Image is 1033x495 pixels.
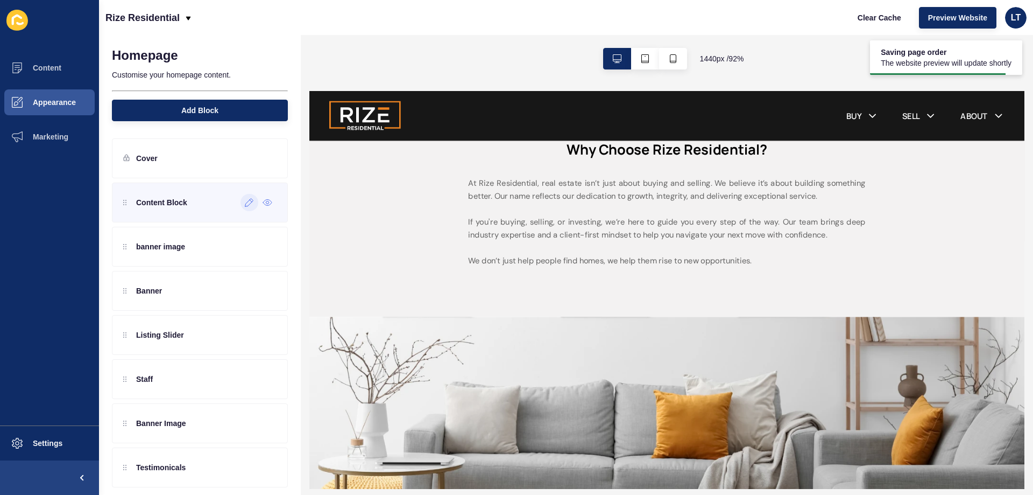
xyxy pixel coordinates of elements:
[136,285,162,296] p: Banner
[582,20,598,33] a: BUY
[112,63,288,87] p: Customise your homepage content.
[136,197,187,208] p: Content Block
[1011,12,1021,23] span: LT
[112,100,288,121] button: Add Block
[136,374,153,385] p: Staff
[858,12,901,23] span: Clear Cache
[105,4,180,31] p: Rize Residential
[136,330,184,340] p: Listing Slider
[919,7,996,29] button: Preview Website
[928,12,987,23] span: Preview Website
[136,462,186,473] p: Testimonicals
[136,418,186,429] p: Banner Image
[136,241,185,252] p: banner image
[112,48,178,63] h1: Homepage
[642,20,662,33] a: SELL
[181,105,218,116] span: Add Block
[881,58,1011,68] span: The website preview will update shortly
[705,20,735,33] a: ABOUT
[700,53,744,64] span: 1440 px / 92 %
[22,11,99,43] img: Company logo
[136,153,158,164] p: Cover
[172,93,603,191] p: At Rize Residential, real estate isn’t just about buying and selling. We believe it’s about build...
[848,7,910,29] button: Clear Cache
[172,54,603,71] h2: Why Choose Rize Residential?
[881,47,1011,58] span: Saving page order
